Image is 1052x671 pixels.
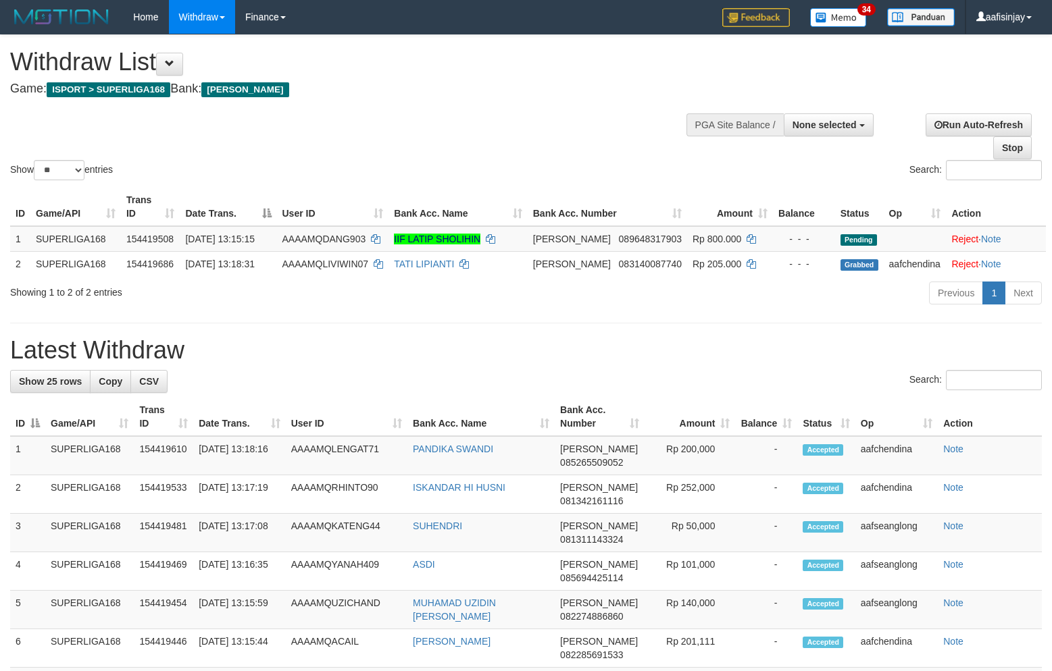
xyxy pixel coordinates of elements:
td: SUPERLIGA168 [45,475,134,514]
td: 1 [10,226,30,252]
div: PGA Site Balance / [686,113,784,136]
span: Grabbed [841,259,878,271]
a: Reject [951,259,978,269]
td: 154419454 [134,591,193,629]
td: Rp 200,000 [645,436,736,475]
td: aafchendina [884,251,947,276]
td: 4 [10,552,45,591]
span: Rp 800.000 [693,234,741,244]
td: SUPERLIGA168 [45,436,134,475]
td: 6 [10,629,45,668]
div: - - - [778,232,830,246]
span: Accepted [803,637,843,648]
td: · [946,226,1046,252]
td: AAAAMQKATENG44 [286,514,407,552]
td: [DATE] 13:15:44 [193,629,286,668]
a: Run Auto-Refresh [926,113,1032,136]
span: Accepted [803,598,843,610]
span: Copy 083140087740 to clipboard [619,259,682,269]
span: [PERSON_NAME] [560,482,638,493]
a: ASDI [413,559,435,570]
td: Rp 101,000 [645,552,736,591]
td: - [735,629,797,668]
th: User ID: activate to sort column ascending [286,398,407,436]
td: aafseanglong [855,591,938,629]
a: Show 25 rows [10,370,91,393]
a: Next [1005,281,1042,304]
th: Op: activate to sort column ascending [855,398,938,436]
span: 154419686 [126,259,174,269]
td: AAAAMQYANAH409 [286,552,407,591]
td: Rp 140,000 [645,591,736,629]
th: Game/API: activate to sort column ascending [30,188,121,226]
th: Status: activate to sort column ascending [797,398,855,436]
td: - [735,552,797,591]
span: Accepted [803,483,843,494]
h1: Withdraw List [10,49,688,76]
td: - [735,514,797,552]
th: Bank Acc. Name: activate to sort column ascending [407,398,555,436]
a: Note [943,444,963,454]
span: [DATE] 13:18:31 [185,259,254,269]
a: Note [981,259,1001,269]
td: 154419533 [134,475,193,514]
th: Bank Acc. Number: activate to sort column ascending [528,188,687,226]
td: · [946,251,1046,276]
a: 1 [982,281,1005,304]
span: [PERSON_NAME] [560,559,638,570]
td: aafseanglong [855,514,938,552]
a: MUHAMAD UZIDIN [PERSON_NAME] [413,597,496,622]
th: Amount: activate to sort column ascending [687,188,773,226]
div: Showing 1 to 2 of 2 entries [10,280,428,299]
a: Reject [951,234,978,244]
td: 3 [10,514,45,552]
span: AAAAMQLIVIWIN07 [282,259,369,269]
span: Show 25 rows [19,376,82,387]
td: 154419481 [134,514,193,552]
a: Stop [993,136,1032,159]
input: Search: [946,160,1042,180]
td: aafseanglong [855,552,938,591]
th: Bank Acc. Number: activate to sort column ascending [555,398,645,436]
a: [PERSON_NAME] [413,636,491,647]
img: Feedback.jpg [722,8,790,27]
td: 5 [10,591,45,629]
a: CSV [130,370,168,393]
span: Copy 081342161116 to clipboard [560,495,623,506]
td: - [735,591,797,629]
a: Previous [929,281,983,304]
th: Action [938,398,1042,436]
span: Copy 085694425114 to clipboard [560,572,623,583]
span: Copy [99,376,122,387]
td: SUPERLIGA168 [45,514,134,552]
span: [PERSON_NAME] [201,82,289,97]
td: AAAAMQLENGAT71 [286,436,407,475]
img: Button%20Memo.svg [810,8,867,27]
a: Note [943,559,963,570]
td: 1 [10,436,45,475]
img: MOTION_logo.png [10,7,113,27]
a: SUHENDRI [413,520,462,531]
a: PANDIKA SWANDI [413,444,493,454]
span: [DATE] 13:15:15 [185,234,254,244]
span: 34 [857,3,876,16]
span: Accepted [803,560,843,571]
a: Note [981,234,1001,244]
td: - [735,475,797,514]
img: panduan.png [887,8,955,26]
td: - [735,436,797,475]
td: SUPERLIGA168 [45,552,134,591]
span: CSV [139,376,159,387]
th: ID: activate to sort column descending [10,398,45,436]
th: Bank Acc. Name: activate to sort column ascending [389,188,527,226]
span: [PERSON_NAME] [560,636,638,647]
select: Showentries [34,160,84,180]
td: [DATE] 13:17:08 [193,514,286,552]
div: - - - [778,257,830,271]
a: Note [943,520,963,531]
th: Date Trans.: activate to sort column ascending [193,398,286,436]
span: Pending [841,234,877,246]
label: Search: [909,160,1042,180]
td: SUPERLIGA168 [45,629,134,668]
span: [PERSON_NAME] [560,597,638,608]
